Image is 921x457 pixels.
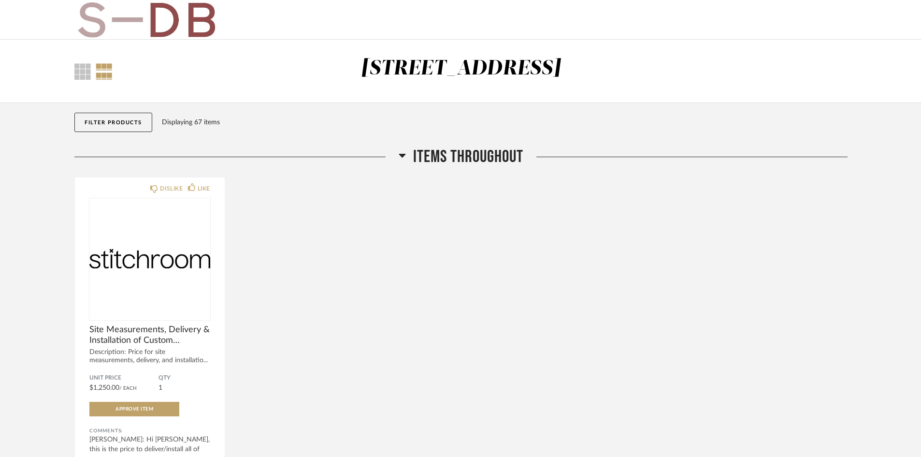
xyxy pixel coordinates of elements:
[74,113,152,132] button: Filter Products
[89,198,210,319] img: undefined
[89,426,210,436] div: Comments:
[361,59,561,79] div: [STREET_ADDRESS]
[89,348,210,365] div: Description: Price for site measurements, delivery, and installatio...
[160,184,183,193] div: DISLIKE
[119,386,137,391] span: / Each
[198,184,210,193] div: LIKE
[115,407,153,412] span: Approve Item
[413,147,523,167] span: Items Throughout
[89,402,179,416] button: Approve Item
[162,117,843,128] div: Displaying 67 items
[158,374,210,382] span: QTY
[158,384,162,391] span: 1
[89,384,119,391] span: $1,250.00
[89,324,210,346] span: Site Measurements, Delivery & Installation of Custom Upholstery
[89,374,158,382] span: Unit Price
[74,0,218,39] img: b32ebaae-4786-4be9-8124-206f41a110d9.jpg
